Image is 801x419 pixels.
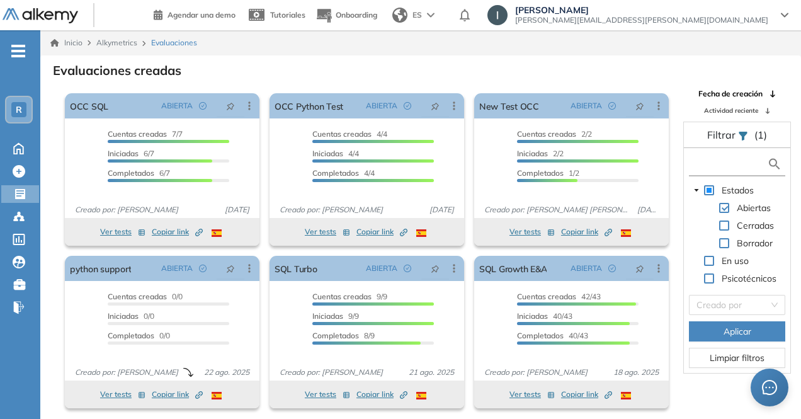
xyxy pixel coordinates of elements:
span: Cerradas [734,218,776,233]
span: Completados [517,168,564,178]
span: Completados [108,331,154,340]
span: Copiar link [356,389,407,400]
span: 1/2 [517,168,579,178]
h3: Evaluaciones creadas [53,63,181,78]
a: Inicio [50,37,82,49]
button: Copiar link [561,224,612,239]
a: New Test OCC [479,93,539,118]
img: Logo [3,8,78,24]
span: pushpin [635,263,644,273]
span: Creado por: [PERSON_NAME] [275,367,388,378]
button: Ver tests [100,224,145,239]
span: Evaluaciones [151,37,197,49]
span: [DATE] [632,204,664,215]
span: Filtrar [707,129,738,141]
span: Cerradas [737,220,774,231]
span: caret-down [693,187,700,193]
a: Agendar una demo [154,6,236,21]
span: Creado por: [PERSON_NAME] [PERSON_NAME] [479,204,632,215]
span: Creado por: [PERSON_NAME] [275,204,388,215]
span: Completados [517,331,564,340]
span: 4/4 [312,149,359,158]
span: 9/9 [312,292,387,301]
button: pushpin [626,258,654,278]
span: Copiar link [152,226,203,238]
img: ESP [212,392,222,399]
button: pushpin [626,96,654,116]
span: check-circle [199,265,207,272]
button: Copiar link [152,387,203,402]
span: Tutoriales [270,10,305,20]
span: Iniciadas [108,149,139,158]
span: Actividad reciente [704,106,758,115]
span: Alkymetrics [96,38,137,47]
span: Completados [312,331,359,340]
img: ESP [621,392,631,399]
span: Cuentas creadas [517,292,576,301]
span: Estados [719,183,756,198]
span: check-circle [608,102,616,110]
span: check-circle [199,102,207,110]
span: Completados [108,168,154,178]
span: Iniciadas [312,311,343,321]
span: pushpin [226,263,235,273]
span: Abiertas [737,202,771,214]
span: Iniciadas [517,149,548,158]
span: 8/9 [312,331,375,340]
span: Aplicar [724,324,751,338]
span: 4/4 [312,129,387,139]
span: 21 ago. 2025 [404,367,459,378]
img: search icon [767,156,782,172]
span: Copiar link [152,389,203,400]
span: pushpin [431,101,440,111]
span: Psicotécnicos [722,273,776,284]
span: R [16,105,22,115]
span: ABIERTA [161,100,193,112]
button: pushpin [421,258,449,278]
button: pushpin [421,96,449,116]
span: pushpin [431,263,440,273]
button: pushpin [217,258,244,278]
a: OCC Python Test [275,93,343,118]
span: Copiar link [356,226,407,238]
span: [DATE] [424,204,459,215]
span: 40/43 [517,311,572,321]
span: Creado por: [PERSON_NAME] [70,367,183,378]
span: 0/0 [108,331,170,340]
span: pushpin [635,101,644,111]
span: 4/4 [312,168,375,178]
i: - [11,50,25,52]
span: 18 ago. 2025 [608,367,664,378]
span: pushpin [226,101,235,111]
span: [DATE] [220,204,254,215]
button: Copiar link [561,387,612,402]
button: Ver tests [509,224,555,239]
button: Ver tests [305,224,350,239]
span: Borrador [734,236,775,251]
span: ABIERTA [571,263,602,274]
span: message [762,380,777,395]
span: check-circle [404,102,411,110]
button: Ver tests [100,387,145,402]
button: Copiar link [356,387,407,402]
span: Psicotécnicos [719,271,779,286]
span: Iniciadas [517,311,548,321]
span: Cuentas creadas [108,129,167,139]
span: ABIERTA [571,100,602,112]
button: Aplicar [689,321,785,342]
span: [PERSON_NAME] [515,5,768,15]
span: (1) [754,127,767,142]
span: [PERSON_NAME][EMAIL_ADDRESS][PERSON_NAME][DOMAIN_NAME] [515,15,768,25]
span: Cuentas creadas [312,292,372,301]
span: Creado por: [PERSON_NAME] [479,367,593,378]
span: Fecha de creación [698,88,763,100]
img: world [392,8,407,23]
button: Onboarding [315,2,377,29]
span: check-circle [608,265,616,272]
span: 42/43 [517,292,601,301]
span: Borrador [737,238,773,249]
a: SQL Turbo [275,256,317,281]
span: 22 ago. 2025 [199,367,254,378]
span: 2/2 [517,129,592,139]
button: Ver tests [509,387,555,402]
